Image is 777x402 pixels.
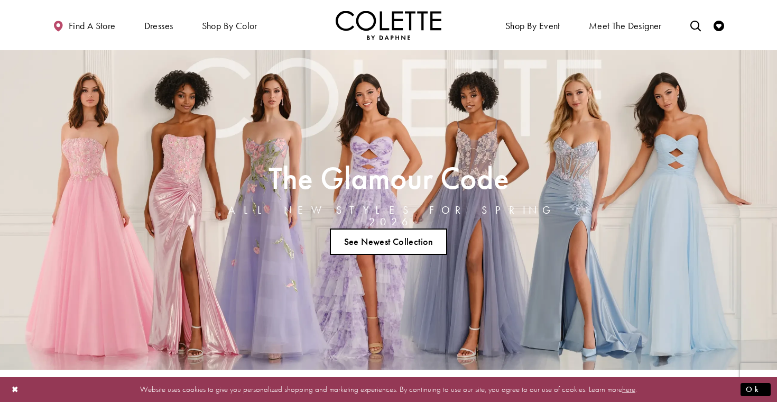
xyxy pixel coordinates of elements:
span: Shop by color [199,11,260,40]
a: Find a store [50,11,118,40]
h2: The Glamour Code [208,163,569,193]
a: Check Wishlist [711,11,727,40]
span: Dresses [144,21,173,31]
span: Shop By Event [505,21,560,31]
span: Shop by color [202,21,257,31]
img: Colette by Daphne [336,11,441,40]
button: Submit Dialog [741,383,771,396]
a: Visit Home Page [336,11,441,40]
ul: Slider Links [205,224,572,259]
span: Dresses [142,11,176,40]
a: See Newest Collection The Glamour Code ALL NEW STYLES FOR SPRING 2026 [330,229,447,255]
span: Find a store [69,21,116,31]
a: Meet the designer [586,11,664,40]
p: Website uses cookies to give you personalized shopping and marketing experiences. By continuing t... [76,382,701,397]
a: here [622,384,635,395]
button: Close Dialog [6,380,24,399]
h4: ALL NEW STYLES FOR SPRING 2026 [208,204,569,227]
span: Meet the designer [589,21,662,31]
a: Toggle search [688,11,704,40]
span: Shop By Event [503,11,563,40]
